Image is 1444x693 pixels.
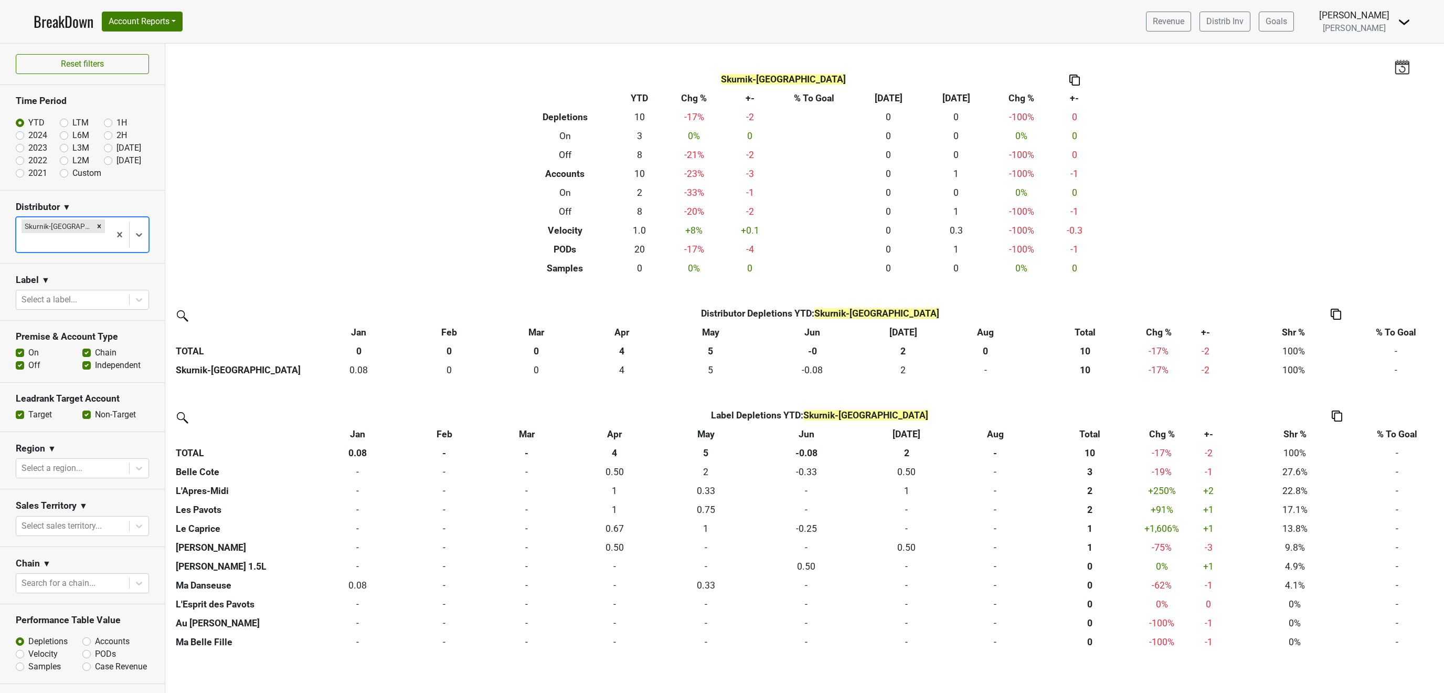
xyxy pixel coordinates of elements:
[72,154,89,167] label: L2M
[617,183,663,202] td: 2
[864,484,950,498] div: 1
[310,342,407,361] th: 0
[95,359,141,372] label: Independent
[1031,323,1140,342] th: Total: activate to sort column ascending
[310,481,404,500] td: 0
[861,444,952,463] th: 2
[726,127,774,145] td: 0
[484,425,569,444] th: Mar: activate to sort column ascending
[1394,59,1410,74] img: last_updated_date
[663,503,749,517] div: 0.75
[814,308,939,319] span: Skurnik-[GEOGRAPHIC_DATA]
[405,406,1235,425] th: Label Depletions YTD :
[95,660,147,673] label: Case Revenue
[487,503,567,517] div: -
[313,465,402,479] div: -
[922,127,990,145] td: 0
[1323,23,1386,33] span: [PERSON_NAME]
[855,183,922,202] td: 0
[990,183,1053,202] td: 0 %
[16,500,77,511] h3: Sales Territory
[943,363,1028,377] div: -
[484,444,569,463] th: -
[1235,444,1354,463] td: 100%
[514,259,617,278] th: Samples
[487,465,567,479] div: -
[922,164,990,183] td: 1
[617,127,663,145] td: 3
[726,183,774,202] td: -1
[952,444,1038,463] th: -
[726,240,774,259] td: -4
[28,648,58,660] label: Velocity
[405,500,484,519] td: 0
[484,500,569,519] td: 0
[726,145,774,164] td: -2
[726,164,774,183] td: -3
[581,323,663,342] th: Apr: activate to sort column ascending
[617,145,663,164] td: 8
[491,361,581,380] td: 0
[407,304,1233,323] th: Distributor Depletions YTD :
[663,145,726,164] td: -21 %
[72,142,89,154] label: L3M
[663,89,726,108] th: Chg %
[866,342,940,361] th: 2
[1053,127,1096,145] td: 0
[922,108,990,127] td: 0
[726,221,774,240] td: +0.1
[1355,500,1439,519] td: -
[617,164,663,183] td: 10
[407,484,482,498] div: -
[1319,8,1389,22] div: [PERSON_NAME]
[173,425,310,444] th: &nbsp;: activate to sort column ascending
[990,164,1053,183] td: -100 %
[922,240,990,259] td: 1
[663,127,726,145] td: 0 %
[855,89,922,108] th: [DATE]
[407,342,491,361] th: 0
[405,444,484,463] th: -
[1235,500,1354,519] td: 17.1%
[116,142,141,154] label: [DATE]
[1332,411,1342,422] img: Copy to clipboard
[72,167,101,180] label: Custom
[774,89,855,108] th: % To Goal
[726,259,774,278] td: 0
[864,503,950,517] div: -
[514,183,617,202] th: On
[1235,425,1354,444] th: Shr %: activate to sort column ascending
[569,444,660,463] th: 4
[173,444,310,463] th: TOTAL
[407,361,491,380] td: 0
[663,465,749,479] div: 2
[721,74,846,85] span: Skurnik-[GEOGRAPHIC_DATA]
[1053,259,1096,278] td: 0
[173,307,190,323] img: filter
[484,519,569,538] td: 0
[1235,481,1354,500] td: 22.8%
[48,443,56,455] span: ▼
[173,463,310,481] th: Belle Cote
[1331,309,1341,320] img: Copy to clipboard
[940,323,1031,342] th: Aug: activate to sort column ascending
[1053,183,1096,202] td: 0
[16,54,149,74] button: Reset filters
[43,558,51,570] span: ▼
[95,346,116,359] label: Chain
[405,481,484,500] td: 0
[855,202,922,221] td: 0
[571,503,657,517] div: 1
[751,463,861,481] td: -0.333
[617,259,663,278] td: 0
[1141,463,1183,481] td: -19 %
[173,323,310,342] th: &nbsp;: activate to sort column ascending
[34,10,93,33] a: BreakDown
[952,500,1038,519] td: 0
[1180,363,1230,377] div: -2
[940,342,1031,361] th: 0
[173,500,310,519] th: Les Pavots
[173,361,310,380] th: Skurnik-[GEOGRAPHIC_DATA]
[1355,463,1439,481] td: -
[514,145,617,164] th: Off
